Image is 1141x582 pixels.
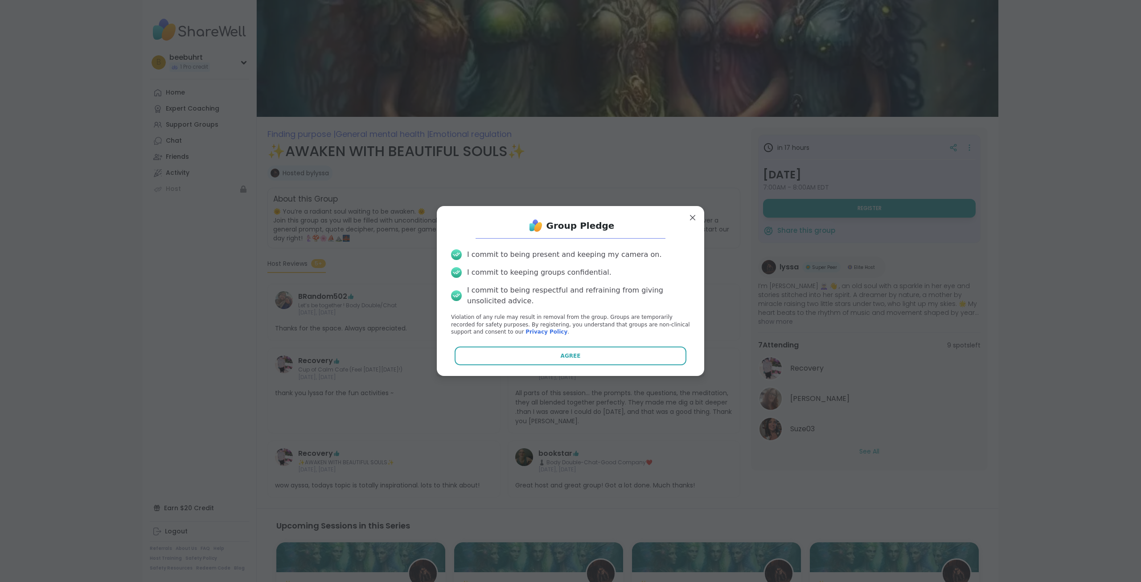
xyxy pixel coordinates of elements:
[451,314,690,336] p: Violation of any rule may result in removal from the group. Groups are temporarily recorded for s...
[546,219,615,232] h1: Group Pledge
[525,329,567,335] a: Privacy Policy
[561,352,581,360] span: Agree
[467,267,612,278] div: I commit to keeping groups confidential.
[467,285,690,306] div: I commit to being respectful and refraining from giving unsolicited advice.
[527,217,545,235] img: ShareWell Logo
[455,347,687,365] button: Agree
[467,249,661,260] div: I commit to being present and keeping my camera on.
